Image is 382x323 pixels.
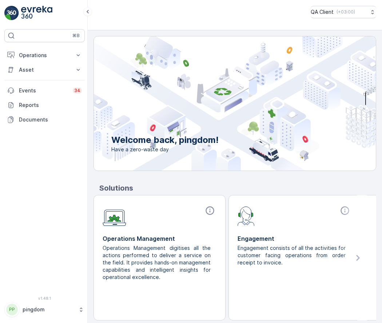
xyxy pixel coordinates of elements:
p: Operations Management [103,234,216,243]
p: ( +03:00 ) [337,9,355,15]
img: module-icon [103,206,126,226]
p: Engagement [238,234,351,243]
a: Documents [4,112,85,127]
img: logo [4,6,19,20]
p: Operations [19,52,70,59]
div: PP [6,304,18,315]
a: Events34 [4,83,85,98]
p: Solutions [99,183,376,194]
p: Operations Management digitises all the actions performed to deliver a service on the field. It p... [103,244,211,281]
p: QA Client [311,8,334,16]
button: QA Client(+03:00) [311,6,376,18]
p: 34 [74,88,80,93]
img: module-icon [238,206,255,226]
img: logo_light-DOdMpM7g.png [21,6,52,20]
button: PPpingdom [4,302,85,317]
p: Engagement consists of all the activities for customer facing operations from order receipt to in... [238,244,346,266]
p: pingdom [23,306,75,313]
a: Reports [4,98,85,112]
span: v 1.48.1 [4,296,85,300]
p: Events [19,87,68,94]
p: ⌘B [72,33,80,39]
button: Asset [4,63,85,77]
img: city illustration [61,36,376,171]
p: Welcome back, pingdom! [111,134,219,146]
p: Reports [19,101,82,109]
button: Operations [4,48,85,63]
span: Have a zero-waste day [111,146,219,153]
p: Documents [19,116,82,123]
p: Asset [19,66,70,73]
